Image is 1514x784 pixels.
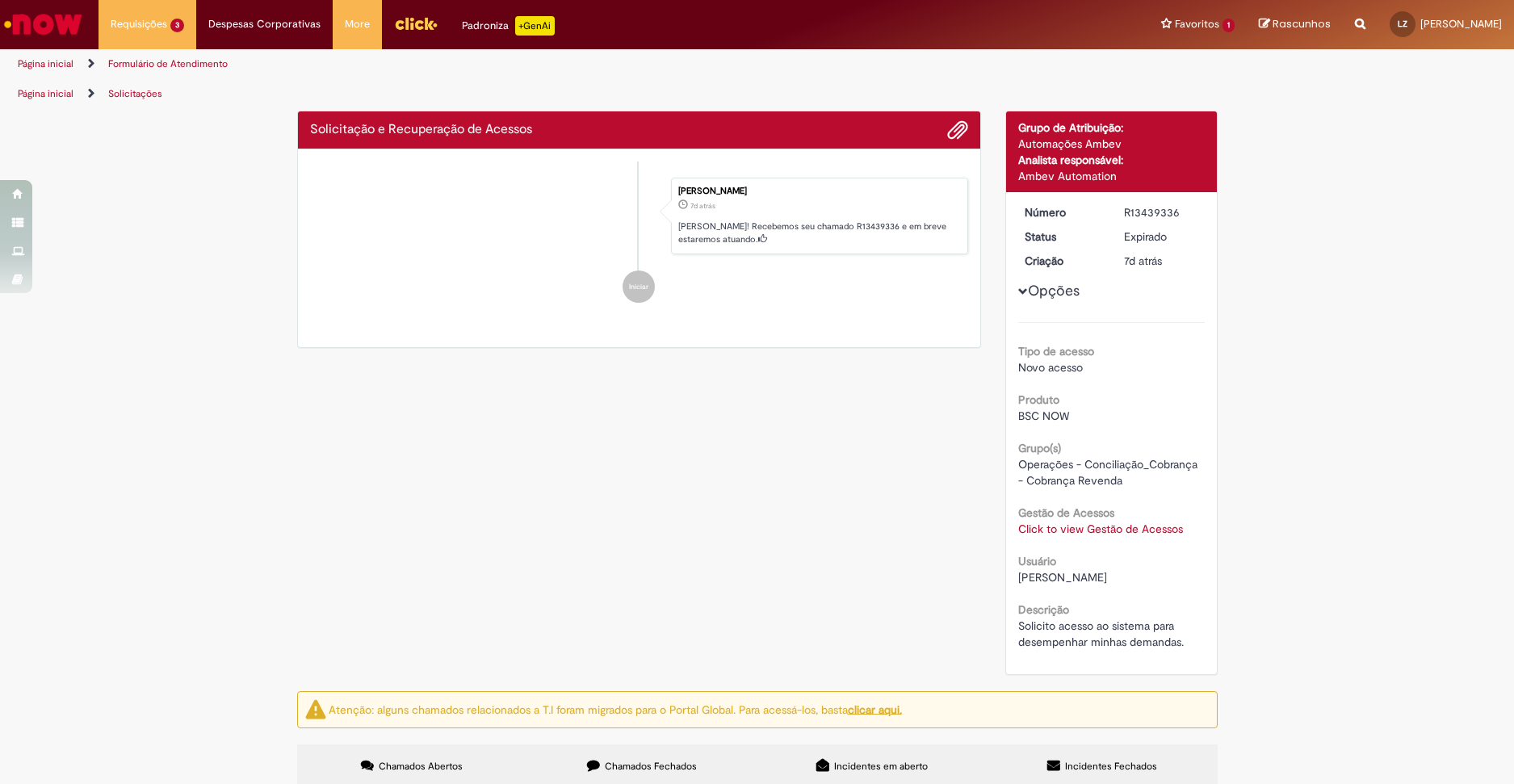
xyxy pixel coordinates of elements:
[1018,136,1205,152] div: Automações Ambev
[12,49,997,79] ul: Trilhas de página
[1018,409,1069,423] span: BSC NOW
[108,57,228,70] a: Formulário de Atendimento
[1018,602,1069,617] b: Descrição
[1398,19,1407,29] span: LZ
[1273,16,1331,31] span: Rascunhos
[1018,554,1056,568] b: Usuário
[1013,253,1112,269] dt: Criação
[678,220,959,245] p: [PERSON_NAME]! Recebemos seu chamado R13439336 e em breve estaremos atuando.
[690,201,715,211] time: 22/08/2025 11:13:26
[2,8,85,40] img: ServiceNow
[1018,441,1061,455] b: Grupo(s)
[1018,360,1083,375] span: Novo acesso
[1018,570,1107,585] span: [PERSON_NAME]
[1124,254,1162,268] span: 7d atrás
[1175,16,1219,32] span: Favoritos
[345,16,370,32] span: More
[1124,253,1199,269] div: 22/08/2025 11:13:26
[1018,522,1183,536] a: Click to view Gestão de Acessos
[1124,254,1162,268] time: 22/08/2025 11:13:26
[1124,228,1199,245] div: Expirado
[1018,119,1205,136] div: Grupo de Atribuição:
[1013,228,1112,245] dt: Status
[310,161,969,320] ul: Histórico de tíquete
[1018,152,1205,168] div: Analista responsável:
[310,178,969,255] li: Leonardo Higa Zaduski
[678,187,959,196] div: [PERSON_NAME]
[605,760,697,773] span: Chamados Fechados
[18,87,73,100] a: Página inicial
[834,760,928,773] span: Incidentes em aberto
[1018,168,1205,184] div: Ambev Automation
[108,87,162,100] a: Solicitações
[848,702,902,716] a: clicar aqui.
[379,760,463,773] span: Chamados Abertos
[1065,760,1157,773] span: Incidentes Fechados
[329,702,902,716] ng-bind-html: Atenção: alguns chamados relacionados a T.I foram migrados para o Portal Global. Para acessá-los,...
[1018,344,1094,358] b: Tipo de acesso
[111,16,167,32] span: Requisições
[1018,392,1059,407] b: Produto
[310,123,532,137] h2: Solicitação e Recuperação de Acessos Histórico de tíquete
[12,79,997,109] ul: Trilhas de página
[1013,204,1112,220] dt: Número
[1259,17,1331,32] a: Rascunhos
[1420,17,1502,31] span: [PERSON_NAME]
[1018,457,1201,488] span: Operações - Conciliação_Cobrança - Cobrança Revenda
[170,19,184,32] span: 3
[515,16,555,36] p: +GenAi
[462,16,555,36] div: Padroniza
[18,57,73,70] a: Página inicial
[1018,618,1184,649] span: Solicito acesso ao sistema para desempenhar minhas demandas.
[1018,505,1114,520] b: Gestão de Acessos
[394,11,438,36] img: click_logo_yellow_360x200.png
[208,16,321,32] span: Despesas Corporativas
[1223,19,1235,32] span: 1
[1124,204,1199,220] div: R13439336
[690,201,715,211] span: 7d atrás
